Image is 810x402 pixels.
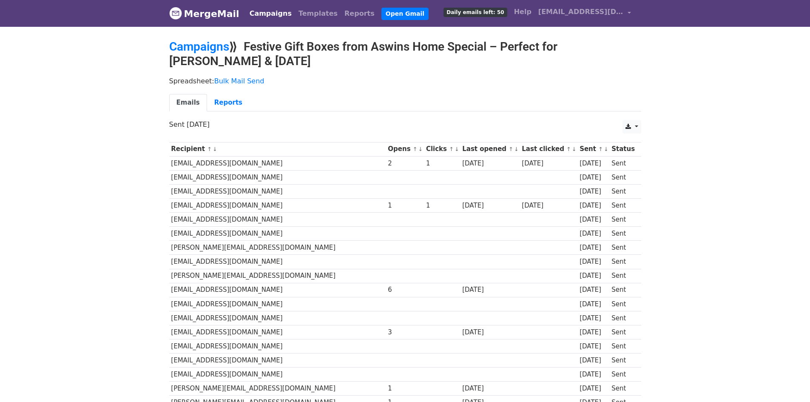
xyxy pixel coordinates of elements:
div: [DATE] [580,229,608,239]
td: Sent [609,297,637,311]
div: [DATE] [580,173,608,182]
a: ↓ [604,146,608,152]
div: [DATE] [580,257,608,267]
td: [EMAIL_ADDRESS][DOMAIN_NAME] [169,213,386,227]
div: [DATE] [462,201,517,211]
div: 6 [388,285,422,295]
a: Open Gmail [381,8,429,20]
a: Campaigns [169,40,229,54]
td: [EMAIL_ADDRESS][DOMAIN_NAME] [169,368,386,382]
a: MergeMail [169,5,239,23]
td: [EMAIL_ADDRESS][DOMAIN_NAME] [169,283,386,297]
div: [DATE] [580,187,608,197]
a: Emails [169,94,207,111]
a: ↑ [413,146,418,152]
td: [EMAIL_ADDRESS][DOMAIN_NAME] [169,156,386,170]
td: Sent [609,199,637,213]
div: [DATE] [580,356,608,365]
div: [DATE] [580,314,608,323]
h2: ⟫ Festive Gift Boxes from Aswins Home Special – Perfect for [PERSON_NAME] & [DATE] [169,40,641,68]
div: [DATE] [580,342,608,351]
img: MergeMail logo [169,7,182,20]
a: ↑ [598,146,603,152]
td: [EMAIL_ADDRESS][DOMAIN_NAME] [169,199,386,213]
th: Status [609,142,637,156]
div: 1 [388,384,422,393]
a: ↓ [455,146,459,152]
div: [DATE] [580,370,608,379]
td: Sent [609,241,637,255]
div: [DATE] [580,159,608,168]
a: ↓ [418,146,423,152]
span: Daily emails left: 50 [443,8,507,17]
p: Spreadsheet: [169,77,641,86]
div: [DATE] [580,215,608,225]
a: Reports [207,94,250,111]
div: [DATE] [580,271,608,281]
div: [DATE] [580,201,608,211]
th: Recipient [169,142,386,156]
div: [DATE] [522,159,575,168]
td: [EMAIL_ADDRESS][DOMAIN_NAME] [169,354,386,368]
div: 1 [426,159,458,168]
td: Sent [609,339,637,354]
td: Sent [609,255,637,269]
div: [DATE] [580,384,608,393]
td: [PERSON_NAME][EMAIL_ADDRESS][DOMAIN_NAME] [169,382,386,396]
td: Sent [609,311,637,325]
div: [DATE] [580,285,608,295]
td: Sent [609,354,637,368]
td: Sent [609,382,637,396]
td: [PERSON_NAME][EMAIL_ADDRESS][DOMAIN_NAME] [169,269,386,283]
td: [EMAIL_ADDRESS][DOMAIN_NAME] [169,311,386,325]
p: Sent [DATE] [169,120,641,129]
th: Opens [386,142,424,156]
td: Sent [609,170,637,184]
div: [DATE] [462,384,517,393]
td: Sent [609,368,637,382]
td: [EMAIL_ADDRESS][DOMAIN_NAME] [169,255,386,269]
th: Last opened [460,142,520,156]
div: [DATE] [462,285,517,295]
div: 2 [388,159,422,168]
td: [EMAIL_ADDRESS][DOMAIN_NAME] [169,339,386,354]
td: Sent [609,213,637,227]
th: Clicks [424,142,460,156]
a: Help [511,3,535,20]
td: Sent [609,269,637,283]
td: Sent [609,325,637,339]
div: 1 [426,201,458,211]
a: Daily emails left: 50 [440,3,510,20]
th: Last clicked [520,142,578,156]
div: [DATE] [580,328,608,337]
td: [EMAIL_ADDRESS][DOMAIN_NAME] [169,227,386,241]
div: [DATE] [580,299,608,309]
span: [EMAIL_ADDRESS][DOMAIN_NAME] [538,7,623,17]
td: Sent [609,227,637,241]
div: [DATE] [462,328,517,337]
td: [EMAIL_ADDRESS][DOMAIN_NAME] [169,170,386,184]
td: [EMAIL_ADDRESS][DOMAIN_NAME] [169,297,386,311]
a: Reports [341,5,378,22]
td: Sent [609,156,637,170]
a: ↑ [566,146,571,152]
a: ↓ [514,146,519,152]
div: [DATE] [462,159,517,168]
a: ↓ [213,146,217,152]
div: 3 [388,328,422,337]
a: [EMAIL_ADDRESS][DOMAIN_NAME] [535,3,634,23]
a: ↑ [207,146,212,152]
a: ↑ [449,146,454,152]
th: Sent [577,142,609,156]
a: ↑ [509,146,513,152]
td: [EMAIL_ADDRESS][DOMAIN_NAME] [169,325,386,339]
a: ↓ [572,146,577,152]
td: [EMAIL_ADDRESS][DOMAIN_NAME] [169,184,386,198]
a: Templates [295,5,341,22]
a: Campaigns [246,5,295,22]
a: Bulk Mail Send [214,77,264,85]
div: 1 [388,201,422,211]
td: [PERSON_NAME][EMAIL_ADDRESS][DOMAIN_NAME] [169,241,386,255]
td: Sent [609,283,637,297]
div: [DATE] [522,201,575,211]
